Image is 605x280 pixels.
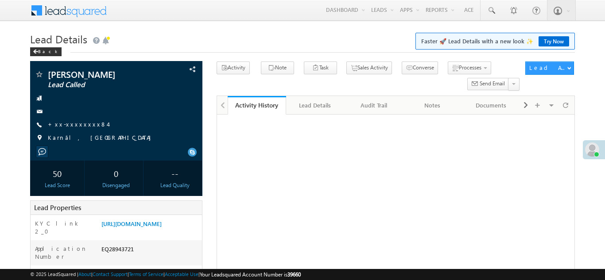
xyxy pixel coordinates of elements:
button: Lead Actions [525,61,574,75]
a: Activity History [228,96,286,115]
span: Processes [459,64,481,71]
button: Send Email [467,78,509,91]
a: Lead Details [286,96,345,115]
span: Send Email [480,80,505,88]
button: Activity [217,61,250,74]
a: About [78,271,91,277]
span: Lead Details [30,32,87,46]
label: Application Number [35,245,93,261]
div: Notes [411,100,454,111]
div: Documents [469,100,512,111]
a: Try Now [539,36,569,46]
button: Sales Activity [346,61,392,74]
a: Terms of Service [129,271,163,277]
div: Lead Actions [529,64,567,72]
span: Faster 🚀 Lead Details with a new look ✨ [421,37,569,46]
div: Activity History [234,101,279,109]
a: Audit Trail [345,96,403,115]
span: Karnāl, [GEOGRAPHIC_DATA] [48,134,155,142]
div: Disengaged [91,181,141,189]
span: © 2025 LeadSquared | | | | | [30,270,301,279]
span: Lead Called [48,81,154,89]
button: Note [261,61,294,74]
button: Task [304,61,337,74]
div: Audit Trail [352,100,396,111]
span: Lead Properties [34,203,81,212]
a: +xx-xxxxxxxx84 [48,120,108,128]
div: Lead Quality [150,181,200,189]
button: Converse [402,61,438,74]
div: Lead Details [293,100,337,111]
span: [PERSON_NAME] [48,70,154,79]
div: Back [30,47,62,56]
a: Back [30,47,66,54]
div: 50 [32,165,82,181]
button: Processes [448,61,491,74]
a: [URL][DOMAIN_NAME] [101,220,162,227]
a: Contact Support [93,271,128,277]
div: -- [150,165,200,181]
div: 0 [91,165,141,181]
span: Your Leadsquared Account Number is [200,271,301,278]
div: Lead Score [32,181,82,189]
div: EQ28943721 [99,245,202,257]
a: Documents [462,96,520,115]
span: 39660 [287,271,301,278]
a: Notes [403,96,462,115]
label: KYC link 2_0 [35,219,93,235]
a: Acceptable Use [165,271,198,277]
